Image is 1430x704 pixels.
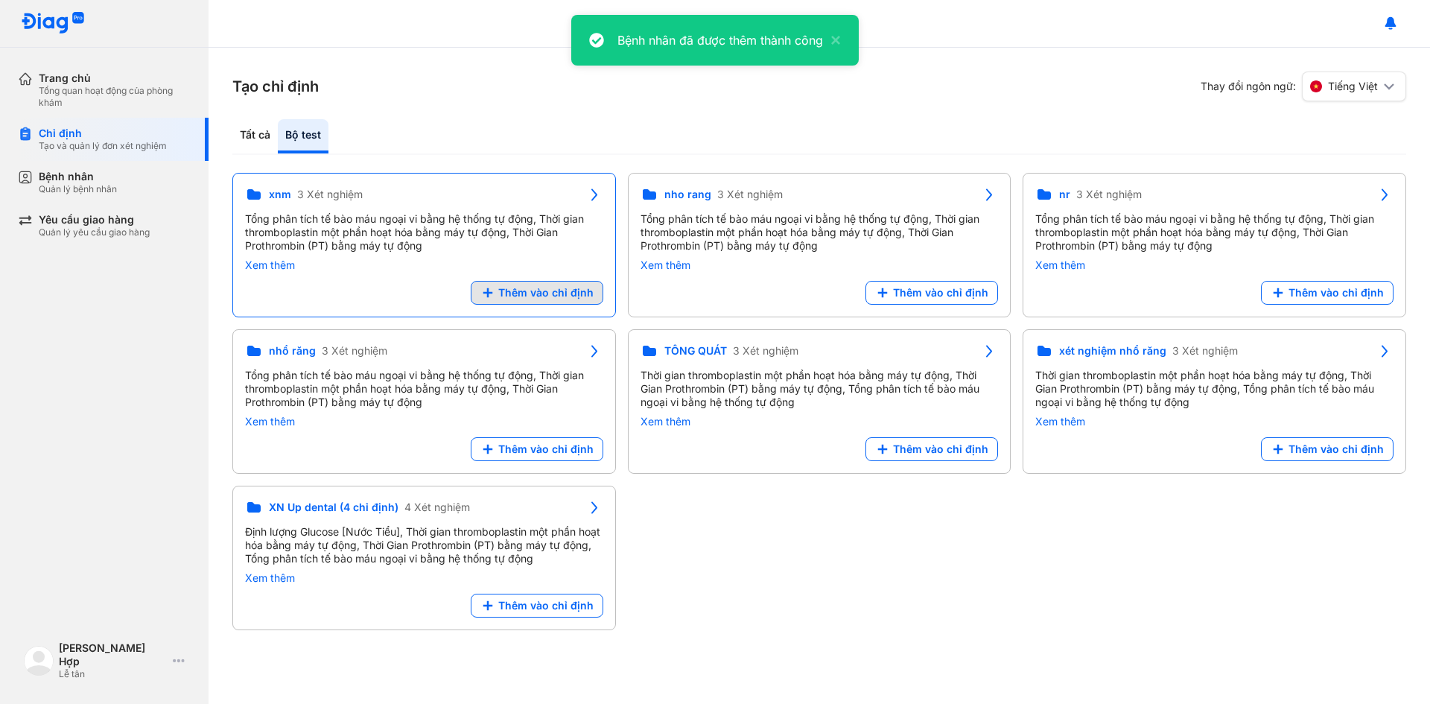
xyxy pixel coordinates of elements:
[39,140,167,152] div: Tạo và quản lý đơn xét nghiệm
[404,501,470,514] span: 4 Xét nghiệm
[641,259,999,272] div: Xem thêm
[664,344,727,358] span: TỔNG QUÁT
[471,281,603,305] button: Thêm vào chỉ định
[39,213,150,226] div: Yêu cầu giao hàng
[1261,437,1394,461] button: Thêm vào chỉ định
[471,594,603,618] button: Thêm vào chỉ định
[245,571,603,585] div: Xem thêm
[1035,212,1394,253] div: Tổng phân tích tế bào máu ngoại vi bằng hệ thống tự động, Thời gian thromboplastin một phần hoạt ...
[245,212,603,253] div: Tổng phân tích tế bào máu ngoại vi bằng hệ thống tự động, Thời gian thromboplastin một phần hoạt ...
[1076,188,1142,201] span: 3 Xét nghiệm
[1035,259,1394,272] div: Xem thêm
[39,170,117,183] div: Bệnh nhân
[245,259,603,272] div: Xem thêm
[471,437,603,461] button: Thêm vào chỉ định
[1201,72,1406,101] div: Thay đổi ngôn ngữ:
[664,188,711,201] span: nho rang
[1261,281,1394,305] button: Thêm vào chỉ định
[498,599,594,612] span: Thêm vào chỉ định
[1288,286,1384,299] span: Thêm vào chỉ định
[59,668,167,680] div: Lễ tân
[865,437,998,461] button: Thêm vào chỉ định
[24,646,54,676] img: logo
[1035,415,1394,428] div: Xem thêm
[717,188,783,201] span: 3 Xét nghiệm
[269,501,398,514] span: XN Up dental (4 chỉ định)
[823,31,841,49] button: close
[1035,369,1394,409] div: Thời gian thromboplastin một phần hoạt hóa bằng máy tự động, Thời Gian Prothrombin (PT) bằng máy ...
[893,443,988,456] span: Thêm vào chỉ định
[21,12,85,35] img: logo
[245,415,603,428] div: Xem thêm
[269,344,316,358] span: nhổ răng
[59,641,167,668] div: [PERSON_NAME] Hợp
[498,443,594,456] span: Thêm vào chỉ định
[1288,443,1384,456] span: Thêm vào chỉ định
[641,212,999,253] div: Tổng phân tích tế bào máu ngoại vi bằng hệ thống tự động, Thời gian thromboplastin một phần hoạt ...
[733,344,798,358] span: 3 Xét nghiệm
[641,369,999,409] div: Thời gian thromboplastin một phần hoạt hóa bằng máy tự động, Thời Gian Prothrombin (PT) bằng máy ...
[245,369,603,409] div: Tổng phân tích tế bào máu ngoại vi bằng hệ thống tự động, Thời gian thromboplastin một phần hoạt ...
[39,226,150,238] div: Quản lý yêu cầu giao hàng
[617,31,823,49] div: Bệnh nhân đã được thêm thành công
[278,119,328,153] div: Bộ test
[39,183,117,195] div: Quản lý bệnh nhân
[893,286,988,299] span: Thêm vào chỉ định
[641,415,999,428] div: Xem thêm
[232,76,319,97] h3: Tạo chỉ định
[322,344,387,358] span: 3 Xét nghiệm
[39,85,191,109] div: Tổng quan hoạt động của phòng khám
[245,525,603,565] div: Định lượng Glucose [Nước Tiểu], Thời gian thromboplastin một phần hoạt hóa bằng máy tự động, Thời...
[865,281,998,305] button: Thêm vào chỉ định
[297,188,363,201] span: 3 Xét nghiệm
[39,127,167,140] div: Chỉ định
[1059,344,1166,358] span: xét nghiệm nhổ răng
[232,119,278,153] div: Tất cả
[39,72,191,85] div: Trang chủ
[269,188,291,201] span: xnm
[1172,344,1238,358] span: 3 Xét nghiệm
[498,286,594,299] span: Thêm vào chỉ định
[1059,188,1070,201] span: nr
